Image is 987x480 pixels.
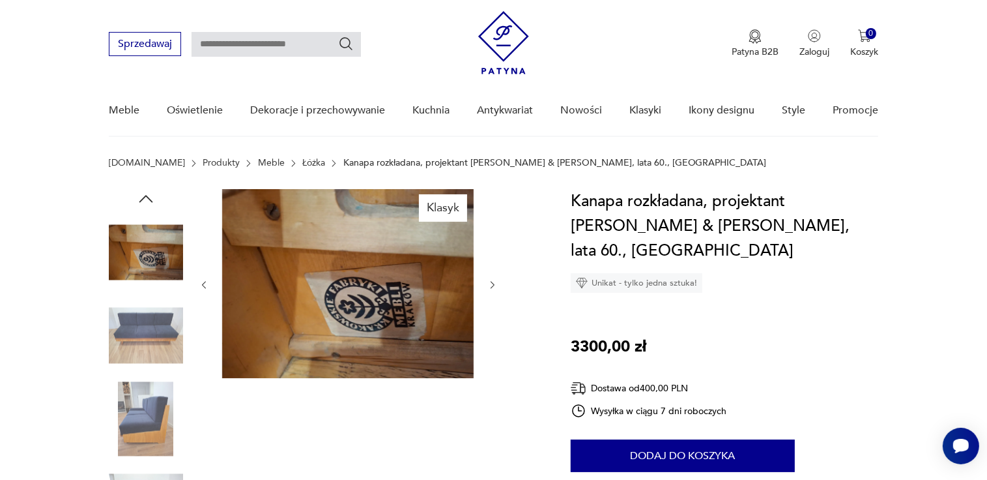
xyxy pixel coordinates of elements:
p: Zaloguj [799,46,829,58]
a: Sprzedawaj [109,40,181,50]
div: Klasyk [419,194,467,222]
div: Wysyłka w ciągu 7 dni roboczych [571,403,727,419]
a: Oświetlenie [167,85,223,136]
a: Ikony designu [689,85,754,136]
a: Klasyki [629,85,661,136]
button: Szukaj [338,36,354,52]
button: Patyna B2B [732,29,779,58]
a: Ikona medaluPatyna B2B [732,29,779,58]
img: Patyna - sklep z meblami i dekoracjami vintage [478,11,529,74]
button: 0Koszyk [850,29,878,58]
a: Style [782,85,805,136]
button: Sprzedawaj [109,32,181,56]
div: 0 [866,28,877,39]
img: Zdjęcie produktu Kanapa rozkładana, projektant Lejkowski & Leśniewski, lata 60., Polska [109,299,183,373]
a: Łóżka [302,158,325,168]
img: Zdjęcie produktu Kanapa rozkładana, projektant Lejkowski & Leśniewski, lata 60., Polska [109,215,183,290]
img: Zdjęcie produktu Kanapa rozkładana, projektant Lejkowski & Leśniewski, lata 60., Polska [222,189,474,378]
div: Dostawa od 400,00 PLN [571,380,727,397]
p: Kanapa rozkładana, projektant [PERSON_NAME] & [PERSON_NAME], lata 60., [GEOGRAPHIC_DATA] [343,158,767,168]
p: 3300,00 zł [571,335,646,359]
img: Ikonka użytkownika [808,29,821,42]
a: Produkty [203,158,240,168]
a: Meble [258,158,285,168]
img: Ikona medalu [749,29,762,44]
img: Ikona diamentu [576,277,588,289]
button: Dodaj do koszyka [571,440,795,472]
img: Zdjęcie produktu Kanapa rozkładana, projektant Lejkowski & Leśniewski, lata 60., Polska [109,382,183,456]
button: Zaloguj [799,29,829,58]
h1: Kanapa rozkładana, projektant [PERSON_NAME] & [PERSON_NAME], lata 60., [GEOGRAPHIC_DATA] [571,189,879,263]
p: Patyna B2B [732,46,779,58]
a: Meble [109,85,139,136]
p: Koszyk [850,46,878,58]
div: Unikat - tylko jedna sztuka! [571,273,702,293]
a: Nowości [560,85,602,136]
a: Kuchnia [412,85,450,136]
a: Promocje [833,85,878,136]
img: Ikona dostawy [571,380,586,397]
a: Antykwariat [477,85,533,136]
img: Ikona koszyka [858,29,871,42]
a: Dekoracje i przechowywanie [250,85,385,136]
iframe: Smartsupp widget button [943,428,979,464]
a: [DOMAIN_NAME] [109,158,185,168]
